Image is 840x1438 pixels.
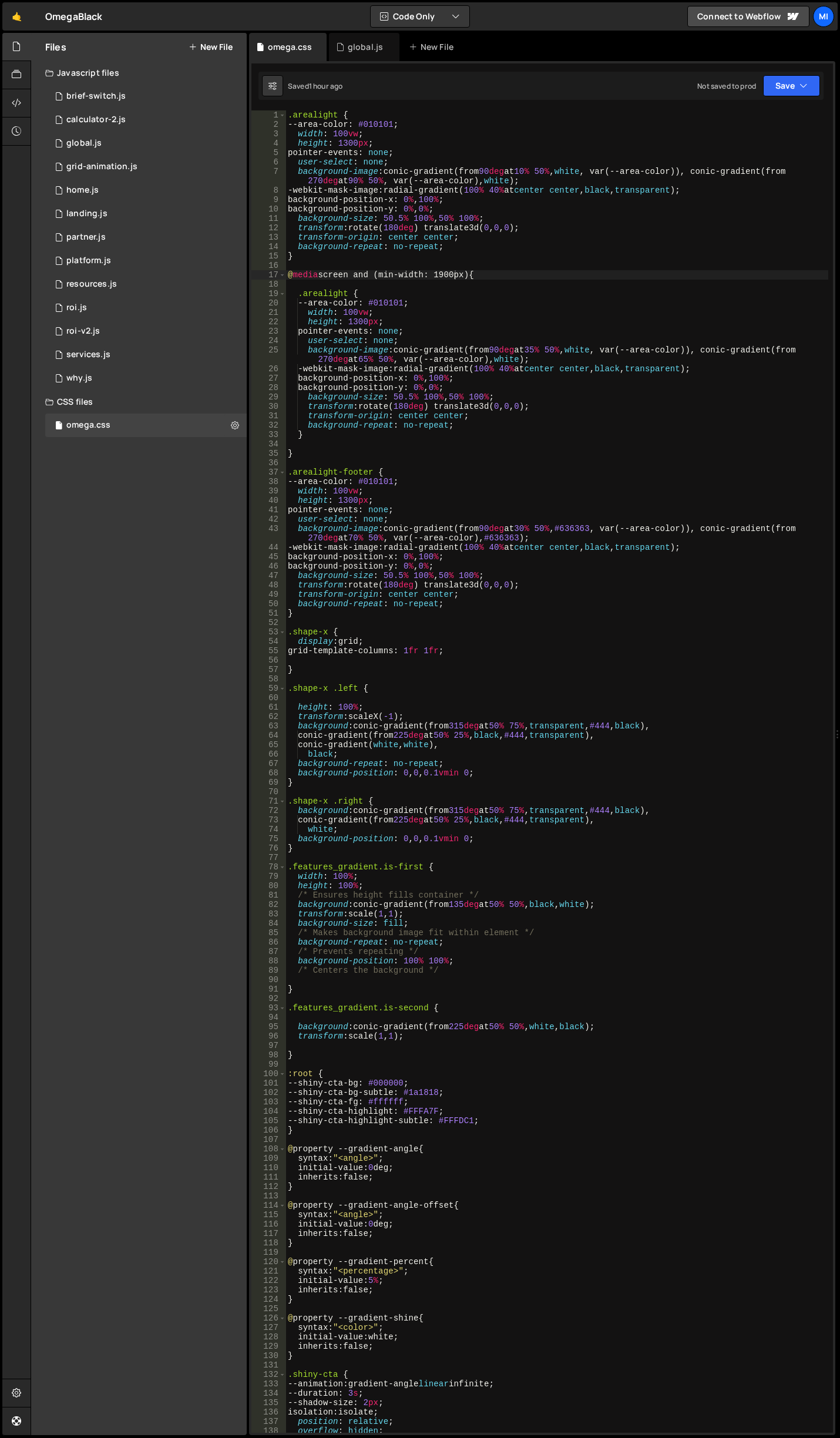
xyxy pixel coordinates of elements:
[251,571,286,580] div: 47
[251,1426,286,1436] div: 138
[409,41,458,53] div: New File
[251,1125,286,1135] div: 106
[66,115,126,125] div: calculator-2.js
[251,599,286,609] div: 50
[251,674,286,684] div: 58
[66,91,126,102] div: brief-switch.js
[251,618,286,627] div: 52
[66,279,117,290] div: resources.js
[268,41,312,53] div: omega.css
[251,994,286,1003] div: 92
[251,1013,286,1022] div: 94
[687,6,809,27] a: Connect to Webflow
[251,1219,286,1229] div: 116
[251,157,286,167] div: 6
[251,1144,286,1154] div: 108
[251,195,286,204] div: 9
[251,345,286,364] div: 25
[66,303,87,313] div: roi.js
[66,232,106,243] div: partner.js
[251,298,286,308] div: 20
[251,703,286,712] div: 61
[251,947,286,956] div: 87
[251,693,286,703] div: 60
[251,1135,286,1144] div: 107
[45,202,247,226] div: 13274/33053.js
[251,392,286,402] div: 29
[31,61,247,85] div: Javascript files
[251,327,286,336] div: 23
[251,552,286,562] div: 45
[251,120,286,129] div: 2
[66,138,102,149] div: global.js
[251,1078,286,1088] div: 101
[251,383,286,392] div: 28
[66,420,110,431] div: omega.css
[763,75,820,96] button: Save
[251,881,286,891] div: 80
[251,825,286,834] div: 74
[251,270,286,280] div: 17
[251,289,286,298] div: 19
[251,1238,286,1248] div: 118
[251,928,286,938] div: 85
[251,139,286,148] div: 4
[66,373,92,384] div: why.js
[251,1332,286,1342] div: 128
[251,1210,286,1219] div: 115
[251,750,286,759] div: 66
[66,185,99,196] div: home.js
[251,486,286,496] div: 39
[251,148,286,157] div: 5
[251,186,286,195] div: 8
[251,1379,286,1389] div: 133
[251,712,286,721] div: 62
[251,1172,286,1182] div: 111
[251,1107,286,1116] div: 104
[251,891,286,900] div: 81
[2,2,31,31] a: 🤙
[251,421,286,430] div: 32
[45,226,247,249] div: 13274/39720.js
[251,233,286,242] div: 13
[251,468,286,477] div: 37
[813,6,834,27] div: Mi
[251,336,286,345] div: 24
[251,721,286,731] div: 63
[45,41,66,53] h2: Files
[251,759,286,768] div: 67
[251,110,286,120] div: 1
[251,1407,286,1417] div: 136
[251,909,286,919] div: 83
[251,919,286,928] div: 84
[251,966,286,975] div: 89
[31,390,247,414] div: CSS files
[251,609,286,618] div: 51
[66,326,100,337] div: roi-v2.js
[251,1257,286,1266] div: 120
[348,41,383,53] div: global.js
[45,249,247,273] div: 13274/38066.js
[251,1191,286,1201] div: 113
[371,6,469,27] button: Code Only
[251,768,286,778] div: 68
[66,256,111,266] div: platform.js
[66,209,107,219] div: landing.js
[309,81,343,91] div: 1 hour ago
[251,862,286,872] div: 78
[251,562,286,571] div: 46
[251,411,286,421] div: 31
[697,81,756,91] div: Not saved to prod
[251,1201,286,1210] div: 114
[45,9,103,23] div: OmegaBlack
[251,1003,286,1013] div: 93
[45,414,247,437] div: 13274/33054.css
[251,204,286,214] div: 10
[45,108,247,132] div: 13274/43119.js
[251,374,286,383] div: 27
[251,684,286,693] div: 59
[251,787,286,797] div: 70
[251,656,286,665] div: 56
[251,1276,286,1285] div: 122
[251,439,286,449] div: 34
